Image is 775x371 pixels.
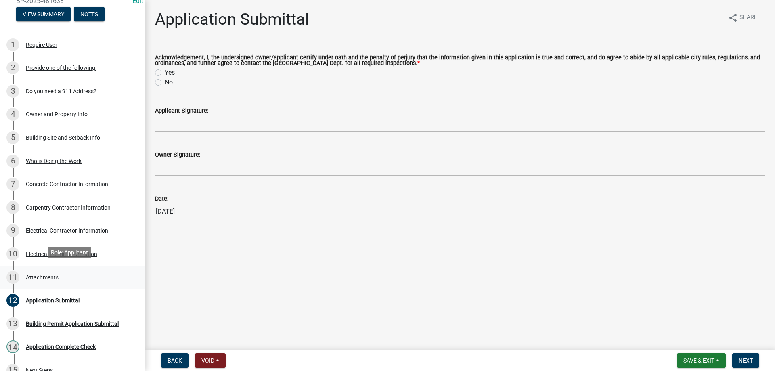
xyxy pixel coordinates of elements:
div: 7 [6,178,19,191]
button: Void [195,353,226,368]
div: 10 [6,247,19,260]
i: share [728,13,738,23]
div: Carpentry Contractor Information [26,205,111,210]
span: Back [168,357,182,364]
div: Attachments [26,275,59,280]
button: View Summary [16,7,71,21]
div: Do you need a 911 Address? [26,88,96,94]
label: Owner Signature: [155,152,200,158]
div: 2 [6,61,19,74]
div: 4 [6,108,19,121]
button: Save & Exit [677,353,726,368]
label: Acknowledgement, I, the undersigned owner/applicant certify under oath and the penalty of perjury... [155,55,765,67]
div: 8 [6,201,19,214]
span: Share [739,13,757,23]
div: Building Site and Setback Info [26,135,100,140]
div: Concrete Contractor Information [26,181,108,187]
div: Application Submittal [26,298,80,303]
span: Void [201,357,214,364]
label: No [165,78,173,87]
div: 3 [6,85,19,98]
div: Electrical Permit Information [26,251,97,257]
div: 6 [6,155,19,168]
label: Applicant Signature: [155,108,208,114]
div: Application Complete Check [26,344,96,350]
h1: Application Submittal [155,10,309,29]
label: Yes [165,68,175,78]
div: Role: Applicant [48,247,91,258]
div: Owner and Property Info [26,111,88,117]
div: 14 [6,340,19,353]
div: Who is Doing the Work [26,158,82,164]
label: Date: [155,196,168,202]
span: Next [739,357,753,364]
wm-modal-confirm: Summary [16,11,71,18]
div: 11 [6,271,19,284]
div: Require User [26,42,57,48]
button: shareShare [722,10,764,25]
button: Notes [74,7,105,21]
div: 1 [6,38,19,51]
div: 13 [6,317,19,330]
div: Building Permit Application Submittal [26,321,119,327]
div: 5 [6,131,19,144]
div: Electrical Contractor Information [26,228,108,233]
div: 12 [6,294,19,307]
button: Back [161,353,189,368]
div: 9 [6,224,19,237]
wm-modal-confirm: Notes [74,11,105,18]
div: Provide one of the following: [26,65,96,71]
button: Next [732,353,759,368]
span: Save & Exit [683,357,714,364]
